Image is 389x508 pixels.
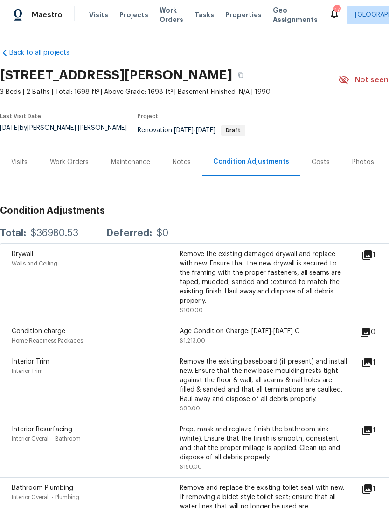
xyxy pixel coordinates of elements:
div: Visits [11,157,28,167]
span: Interior Overall - Plumbing [12,494,79,500]
div: Costs [312,157,330,167]
span: Interior Trim [12,358,49,365]
span: Walls and Ceiling [12,261,57,266]
span: $80.00 [180,406,200,411]
div: Notes [173,157,191,167]
span: Tasks [194,12,214,18]
div: $0 [157,229,168,238]
button: Copy Address [232,67,249,84]
span: Project [138,114,158,119]
span: Drywall [12,251,33,258]
span: Interior Trim [12,368,43,374]
span: $100.00 [180,308,203,313]
span: Geo Assignments [273,6,318,24]
div: Age Condition Charge: [DATE]-[DATE] C [180,327,347,336]
span: Renovation [138,127,245,134]
span: [DATE] [196,127,215,134]
div: Prep, mask and reglaze finish the bathroom sink (white). Ensure that the finish is smooth, consis... [180,425,347,462]
div: $36980.53 [31,229,78,238]
span: - [174,127,215,134]
span: Bathroom Plumbing [12,485,73,491]
span: Draft [222,128,244,133]
span: Interior Overall - Bathroom [12,436,81,442]
span: Maestro [32,10,63,20]
span: $150.00 [180,464,202,470]
span: Interior Resurfacing [12,426,72,433]
div: Deferred: [106,229,152,238]
div: Maintenance [111,157,150,167]
span: Work Orders [160,6,183,24]
div: Work Orders [50,157,89,167]
div: Remove the existing baseboard (if present) and install new. Ensure that the new base moulding res... [180,357,347,404]
span: Properties [225,10,262,20]
div: Remove the existing damaged drywall and replace with new. Ensure that the new drywall is secured ... [180,250,347,306]
span: [DATE] [174,127,194,134]
span: Condition charge [12,328,65,335]
div: Photos [352,157,374,167]
span: Visits [89,10,108,20]
span: Projects [119,10,148,20]
span: $1,213.00 [180,338,205,343]
div: Condition Adjustments [213,157,289,166]
span: Home Readiness Packages [12,338,83,343]
div: 17 [333,6,340,15]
